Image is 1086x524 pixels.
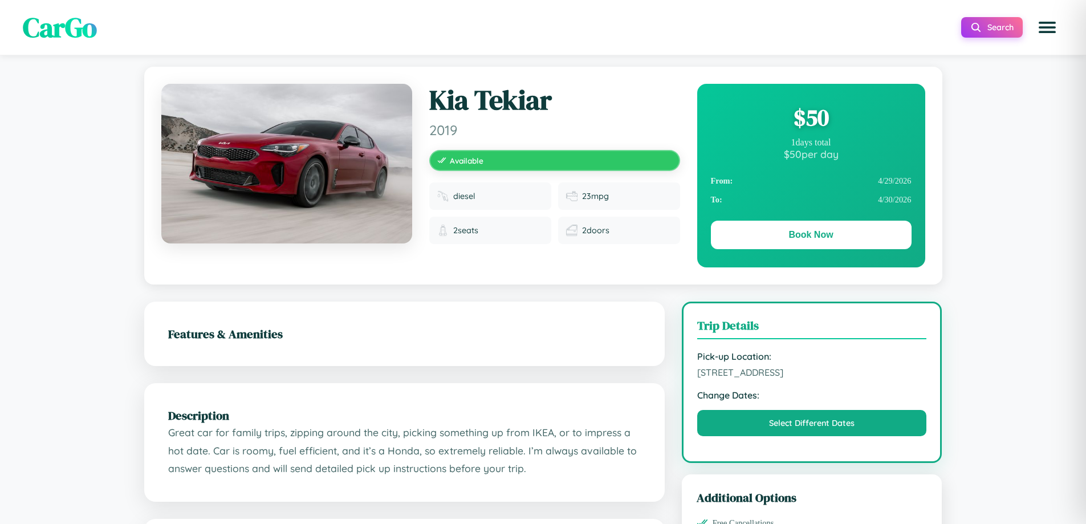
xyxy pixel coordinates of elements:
div: 4 / 30 / 2026 [711,190,912,209]
img: Kia Tekiar 2019 [161,84,412,243]
span: 23 mpg [582,191,609,201]
h3: Additional Options [697,489,928,506]
span: 2 doors [582,225,609,235]
h2: Description [168,407,641,424]
img: Fuel efficiency [566,190,577,202]
h2: Features & Amenities [168,326,641,342]
img: Fuel type [437,190,449,202]
button: Book Now [711,221,912,249]
p: Great car for family trips, zipping around the city, picking something up from IKEA, or to impres... [168,424,641,478]
strong: To: [711,195,722,205]
strong: From: [711,176,733,186]
span: CarGo [23,9,97,46]
div: $ 50 [711,102,912,133]
span: Available [450,156,483,165]
div: $ 50 per day [711,148,912,160]
span: Search [987,22,1014,33]
span: 2 seats [453,225,478,235]
button: Open menu [1031,11,1063,43]
button: Search [961,17,1023,38]
strong: Change Dates: [697,389,927,401]
div: 1 days total [711,137,912,148]
span: [STREET_ADDRESS] [697,367,927,378]
img: Doors [566,225,577,236]
strong: Pick-up Location: [697,351,927,362]
div: 4 / 29 / 2026 [711,172,912,190]
span: 2019 [429,121,680,139]
span: diesel [453,191,475,201]
h1: Kia Tekiar [429,84,680,117]
img: Seats [437,225,449,236]
button: Select Different Dates [697,410,927,436]
h3: Trip Details [697,317,927,339]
